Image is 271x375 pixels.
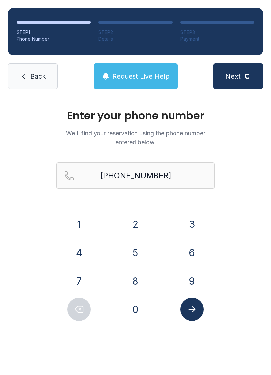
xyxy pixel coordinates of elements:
[225,72,241,81] span: Next
[67,241,91,264] button: 4
[124,213,147,236] button: 2
[67,298,91,321] button: Delete number
[124,269,147,292] button: 8
[56,162,215,189] input: Reservation phone number
[30,72,46,81] span: Back
[17,29,91,36] div: STEP 1
[180,36,254,42] div: Payment
[112,72,170,81] span: Request Live Help
[98,29,173,36] div: STEP 2
[98,36,173,42] div: Details
[124,241,147,264] button: 5
[56,110,215,121] h1: Enter your phone number
[67,269,91,292] button: 7
[180,269,204,292] button: 9
[180,213,204,236] button: 3
[67,213,91,236] button: 1
[124,298,147,321] button: 0
[17,36,91,42] div: Phone Number
[180,241,204,264] button: 6
[56,129,215,147] p: We'll find your reservation using the phone number entered below.
[180,298,204,321] button: Submit lookup form
[180,29,254,36] div: STEP 3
